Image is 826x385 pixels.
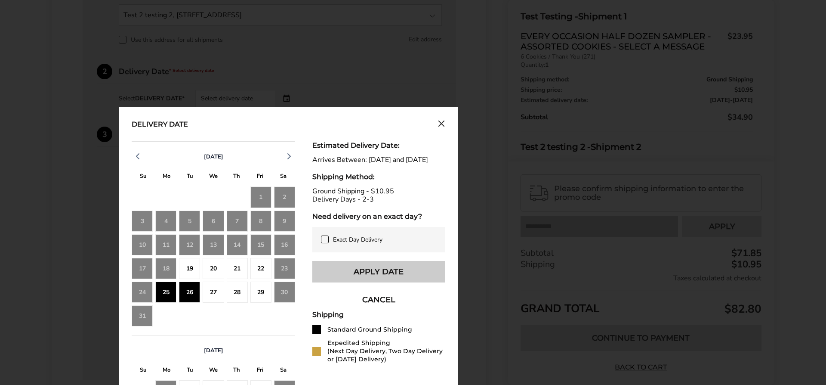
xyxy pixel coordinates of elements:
span: [DATE] [204,153,223,161]
button: [DATE] [200,153,227,161]
div: T [179,171,202,184]
div: Ground Shipping - $10.95 Delivery Days - 2-3 [312,187,445,204]
button: Apply Date [312,261,445,283]
div: Estimated Delivery Date: [312,141,445,149]
div: Standard Ground Shipping [327,326,412,334]
div: S [272,364,295,378]
div: F [248,171,271,184]
div: S [132,364,155,378]
div: W [202,364,225,378]
div: M [155,171,178,184]
div: W [202,171,225,184]
div: Shipping [312,310,445,319]
div: T [225,364,248,378]
div: Expedited Shipping (Next Day Delivery, Two Day Delivery or [DATE] Delivery) [327,339,445,363]
div: T [225,171,248,184]
div: Delivery Date [132,120,188,130]
div: F [248,364,271,378]
div: S [132,171,155,184]
button: CANCEL [312,289,445,310]
div: Shipping Method: [312,173,445,181]
div: Arrives Between: [DATE] and [DATE] [312,156,445,164]
span: Exact Day Delivery [333,236,382,244]
div: T [179,364,202,378]
span: [DATE] [204,347,223,354]
div: Need delivery on an exact day? [312,212,445,220]
div: S [272,171,295,184]
button: Close calendar [438,120,445,130]
div: M [155,364,178,378]
button: [DATE] [200,347,227,354]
